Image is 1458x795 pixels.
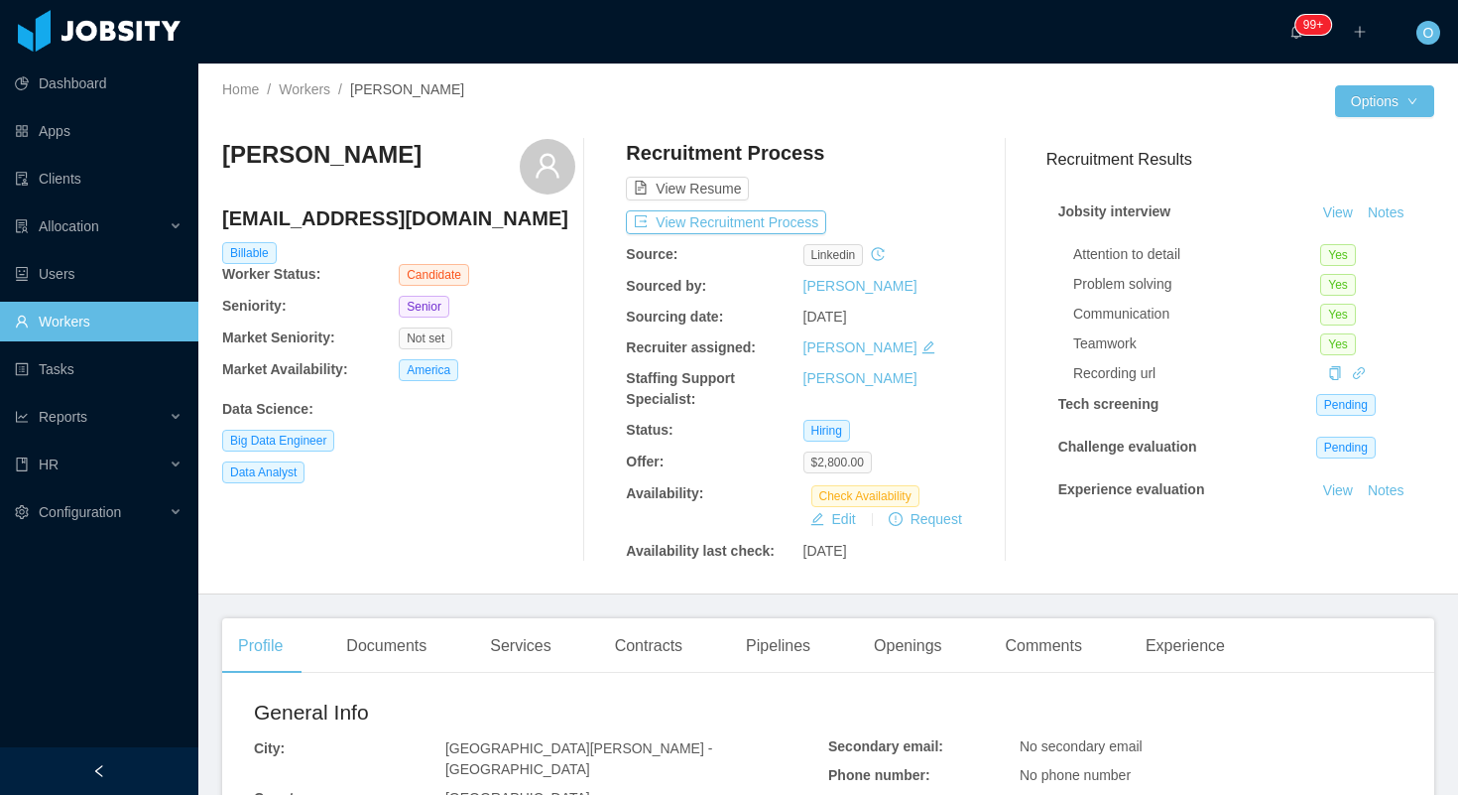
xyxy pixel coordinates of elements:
[15,254,182,294] a: icon: robotUsers
[802,507,864,531] button: icon: editEdit
[1352,365,1366,381] a: icon: link
[222,298,287,314] b: Seniority:
[1046,147,1434,172] h3: Recruitment Results
[803,309,847,325] span: [DATE]
[222,401,313,417] b: Data Science :
[222,361,348,377] b: Market Availability:
[330,618,442,674] div: Documents
[39,504,121,520] span: Configuration
[1130,618,1241,674] div: Experience
[222,81,259,97] a: Home
[1316,482,1360,498] a: View
[730,618,826,674] div: Pipelines
[39,457,59,472] span: HR
[15,410,29,424] i: icon: line-chart
[399,264,469,286] span: Candidate
[626,485,703,501] b: Availability:
[803,339,917,355] a: [PERSON_NAME]
[279,81,330,97] a: Workers
[626,246,677,262] b: Source:
[1316,437,1376,459] span: Pending
[222,266,320,282] b: Worker Status:
[222,242,277,264] span: Billable
[350,81,464,97] span: [PERSON_NAME]
[534,152,561,180] i: icon: user
[222,430,334,452] span: Big Data Engineer
[803,543,847,559] span: [DATE]
[1360,525,1412,549] button: Notes
[474,618,566,674] div: Services
[626,181,749,197] a: icon: file-textView Resume
[858,618,958,674] div: Openings
[1320,333,1356,355] span: Yes
[803,370,917,386] a: [PERSON_NAME]
[599,618,698,674] div: Contracts
[803,278,917,294] a: [PERSON_NAME]
[1316,394,1376,416] span: Pending
[222,618,299,674] div: Profile
[1352,366,1366,380] i: icon: link
[222,204,575,232] h4: [EMAIL_ADDRESS][DOMAIN_NAME]
[1073,363,1320,384] div: Recording url
[626,339,756,355] b: Recruiter assigned:
[15,219,29,233] i: icon: solution
[399,296,449,318] span: Senior
[1058,396,1159,412] strong: Tech screening
[399,328,452,349] span: Not set
[626,210,826,234] button: icon: exportView Recruitment Process
[1058,439,1197,455] strong: Challenge evaluation
[222,330,335,345] b: Market Seniority:
[1328,363,1342,384] div: Copy
[626,370,735,407] b: Staffing Support Specialist:
[254,740,285,756] b: City:
[39,409,87,425] span: Reports
[828,767,930,783] b: Phone number:
[1328,366,1342,380] i: icon: copy
[626,214,826,230] a: icon: exportView Recruitment Process
[222,462,304,483] span: Data Analyst
[881,507,970,531] button: icon: exclamation-circleRequest
[626,278,706,294] b: Sourced by:
[254,697,828,729] h2: General Info
[921,340,935,354] i: icon: edit
[445,740,712,777] span: [GEOGRAPHIC_DATA][PERSON_NAME] - [GEOGRAPHIC_DATA]
[1353,25,1367,39] i: icon: plus
[1423,21,1434,45] span: O
[15,302,182,341] a: icon: userWorkers
[1335,85,1434,117] button: Optionsicon: down
[1073,304,1320,325] div: Communication
[626,454,664,469] b: Offer:
[803,420,850,442] span: Hiring
[1289,25,1303,39] i: icon: bell
[1360,479,1412,503] button: Notes
[338,81,342,97] span: /
[626,309,723,325] b: Sourcing date:
[222,139,422,171] h3: [PERSON_NAME]
[1073,244,1320,265] div: Attention to detail
[626,177,749,200] button: icon: file-textView Resume
[1320,274,1356,296] span: Yes
[871,247,885,261] i: icon: history
[15,349,182,389] a: icon: profileTasks
[267,81,271,97] span: /
[1058,481,1205,497] strong: Experience evaluation
[828,738,943,754] b: Secondary email:
[803,244,864,266] span: linkedin
[1020,738,1143,754] span: No secondary email
[803,452,872,473] span: $2,800.00
[15,159,182,199] a: icon: auditClients
[1058,203,1171,219] strong: Jobsity interview
[626,543,775,559] b: Availability last check:
[1020,767,1131,783] span: No phone number
[626,422,672,438] b: Status:
[1320,244,1356,266] span: Yes
[399,359,458,381] span: America
[1320,304,1356,326] span: Yes
[15,505,29,519] i: icon: setting
[1073,274,1320,295] div: Problem solving
[15,458,29,471] i: icon: book
[15,64,182,103] a: icon: pie-chartDashboard
[1360,201,1412,225] button: Notes
[1073,333,1320,354] div: Teamwork
[1316,204,1360,220] a: View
